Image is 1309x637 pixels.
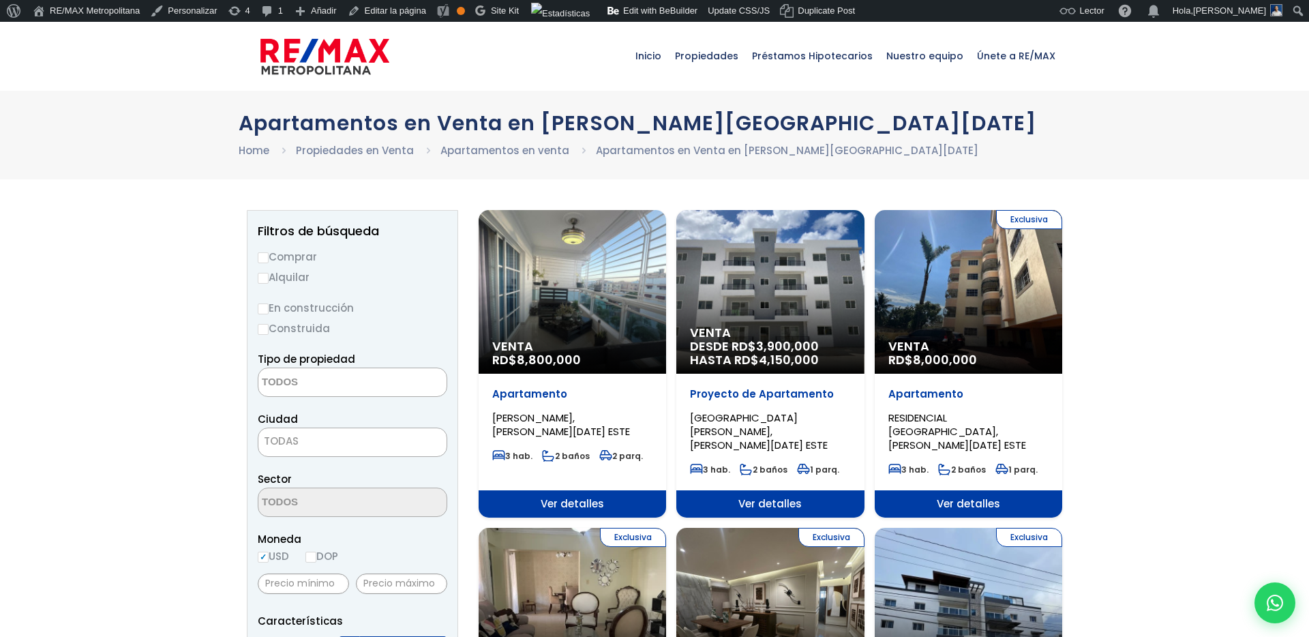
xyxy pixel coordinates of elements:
span: Exclusiva [996,210,1062,229]
span: 2 baños [740,464,787,475]
label: En construcción [258,299,447,316]
a: Apartamentos en venta [440,143,569,158]
span: Préstamos Hipotecarios [745,35,879,76]
label: DOP [305,548,338,565]
span: Ver detalles [676,490,864,518]
p: Características [258,612,447,629]
span: TODAS [258,432,447,451]
span: [PERSON_NAME], [PERSON_NAME][DATE] ESTE [492,411,630,439]
input: En construcción [258,303,269,314]
span: Venta [690,326,850,340]
span: RD$ [888,351,977,368]
a: RE/MAX Metropolitana [260,22,389,90]
input: Precio mínimo [258,574,349,594]
a: Propiedades [668,22,745,90]
span: 3 hab. [492,450,532,462]
label: Construida [258,320,447,337]
span: Inicio [629,35,668,76]
h2: Filtros de búsqueda [258,224,447,238]
a: Préstamos Hipotecarios [745,22,879,90]
span: Únete a RE/MAX [970,35,1062,76]
textarea: Search [258,488,391,518]
a: Venta DESDE RD$3,900,000 HASTA RD$4,150,000 Proyecto de Apartamento [GEOGRAPHIC_DATA][PERSON_NAME... [676,210,864,518]
span: [GEOGRAPHIC_DATA][PERSON_NAME], [PERSON_NAME][DATE] ESTE [690,411,828,452]
input: Precio máximo [356,574,447,594]
span: Propiedades [668,35,745,76]
span: TODAS [258,428,447,457]
span: RESIDENCIAL [GEOGRAPHIC_DATA], [PERSON_NAME][DATE] ESTE [888,411,1026,452]
span: Tipo de propiedad [258,352,355,366]
label: Comprar [258,248,447,265]
span: Ver detalles [875,490,1062,518]
span: Venta [888,340,1049,353]
img: remax-metropolitana-logo [260,36,389,77]
span: [PERSON_NAME] [1193,5,1266,16]
span: DESDE RD$ [690,340,850,367]
span: HASTA RD$ [690,353,850,367]
span: 8,000,000 [913,351,977,368]
a: Propiedades en Venta [296,143,414,158]
span: TODAS [264,434,299,448]
span: Venta [492,340,652,353]
h1: Apartamentos en Venta en [PERSON_NAME][GEOGRAPHIC_DATA][DATE] [239,111,1070,135]
a: Exclusiva Venta RD$8,000,000 Apartamento RESIDENCIAL [GEOGRAPHIC_DATA], [PERSON_NAME][DATE] ESTE ... [875,210,1062,518]
span: RD$ [492,351,581,368]
span: 2 baños [938,464,986,475]
span: 3 hab. [888,464,929,475]
a: Únete a RE/MAX [970,22,1062,90]
span: Nuestro equipo [879,35,970,76]
input: Comprar [258,252,269,263]
span: 8,800,000 [517,351,581,368]
p: Apartamento [492,387,652,401]
span: 3,900,000 [756,338,819,355]
div: Aceptable [457,7,465,15]
span: Site Kit [491,5,519,16]
input: Construida [258,324,269,335]
span: 2 parq. [599,450,643,462]
span: 4,150,000 [759,351,819,368]
span: 1 parq. [995,464,1038,475]
p: Apartamento [888,387,1049,401]
a: Nuestro equipo [879,22,970,90]
span: Ciudad [258,412,298,426]
a: Venta RD$8,800,000 Apartamento [PERSON_NAME], [PERSON_NAME][DATE] ESTE 3 hab. 2 baños 2 parq. Ver... [479,210,666,518]
span: Exclusiva [798,528,864,547]
img: Visitas de 48 horas. Haz clic para ver más estadísticas del sitio. [531,3,590,25]
input: USD [258,552,269,563]
span: Exclusiva [996,528,1062,547]
a: Home [239,143,269,158]
span: 1 parq. [797,464,839,475]
li: Apartamentos en Venta en [PERSON_NAME][GEOGRAPHIC_DATA][DATE] [596,142,978,159]
p: Proyecto de Apartamento [690,387,850,401]
textarea: Search [258,368,391,398]
span: Ver detalles [479,490,666,518]
span: Sector [258,472,292,486]
span: 2 baños [542,450,590,462]
label: Alquilar [258,269,447,286]
a: Inicio [629,22,668,90]
span: Moneda [258,531,447,548]
span: Exclusiva [600,528,666,547]
label: USD [258,548,289,565]
input: Alquilar [258,273,269,284]
input: DOP [305,552,316,563]
span: 3 hab. [690,464,730,475]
